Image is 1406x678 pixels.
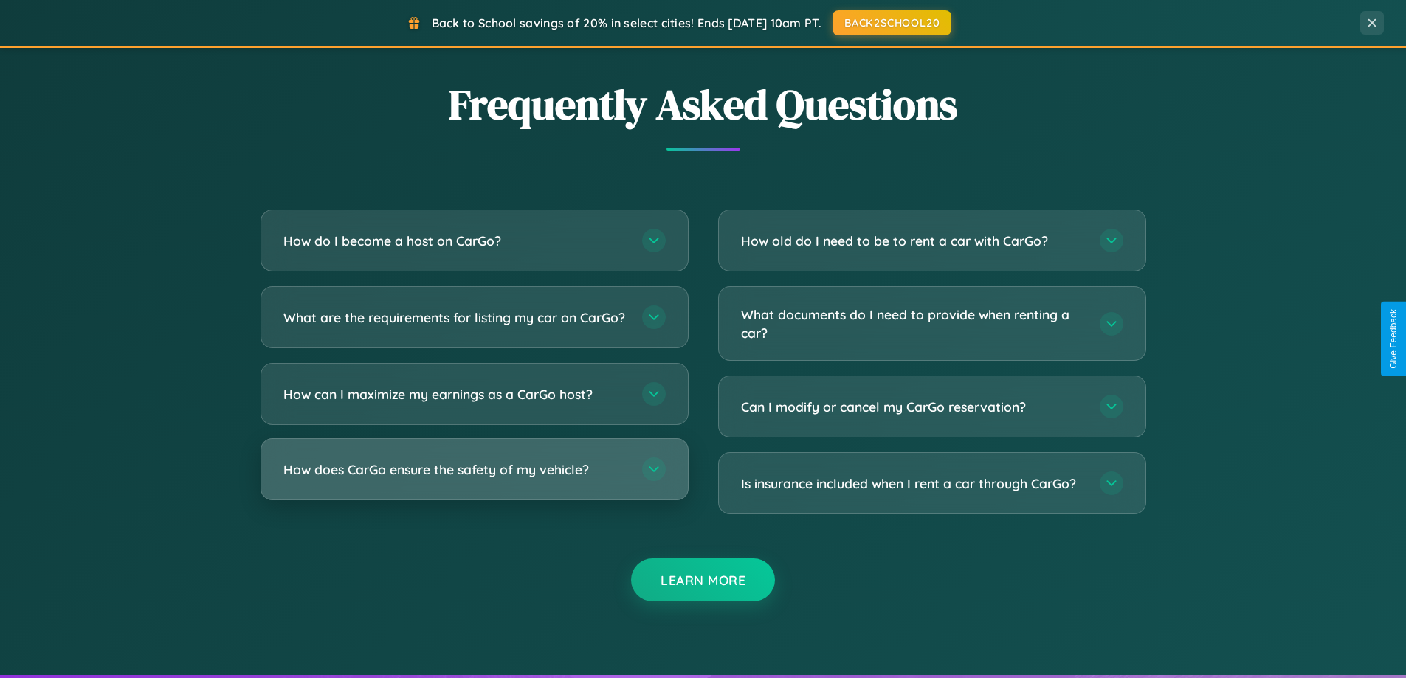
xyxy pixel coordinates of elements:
[283,460,627,479] h3: How does CarGo ensure the safety of my vehicle?
[833,10,951,35] button: BACK2SCHOOL20
[1388,309,1399,369] div: Give Feedback
[283,385,627,404] h3: How can I maximize my earnings as a CarGo host?
[283,232,627,250] h3: How do I become a host on CarGo?
[741,474,1085,493] h3: Is insurance included when I rent a car through CarGo?
[741,232,1085,250] h3: How old do I need to be to rent a car with CarGo?
[283,308,627,327] h3: What are the requirements for listing my car on CarGo?
[432,15,821,30] span: Back to School savings of 20% in select cities! Ends [DATE] 10am PT.
[741,305,1085,342] h3: What documents do I need to provide when renting a car?
[261,76,1146,133] h2: Frequently Asked Questions
[631,558,775,601] button: Learn More
[741,398,1085,416] h3: Can I modify or cancel my CarGo reservation?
